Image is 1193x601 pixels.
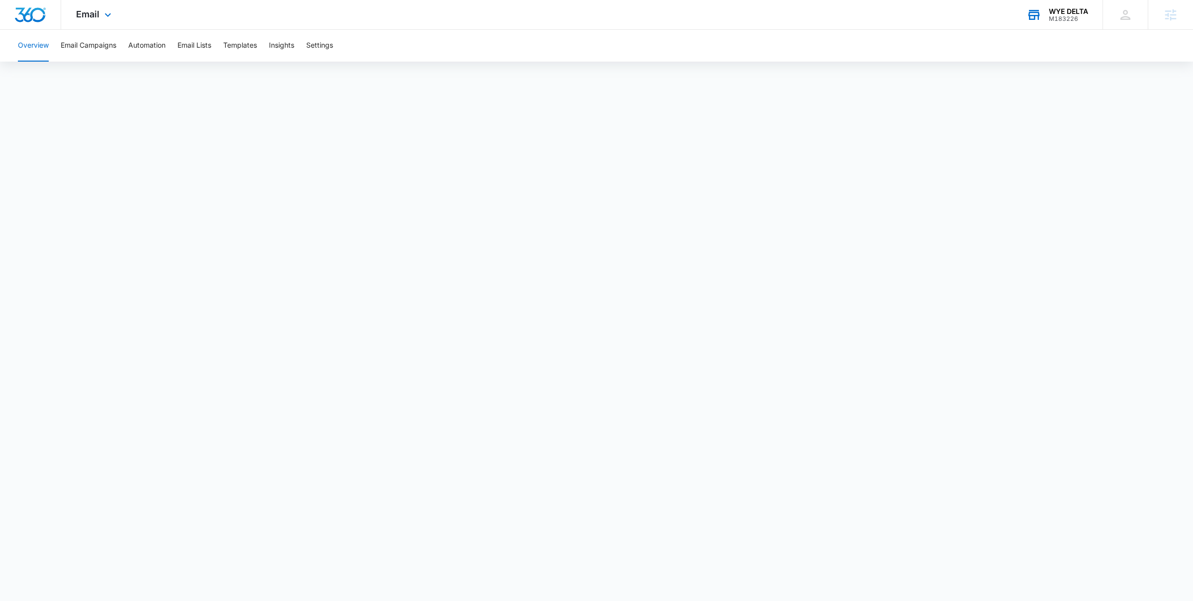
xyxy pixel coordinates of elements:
button: Automation [128,30,166,62]
div: account id [1049,15,1088,22]
div: account name [1049,7,1088,15]
button: Overview [18,30,49,62]
button: Templates [223,30,257,62]
button: Email Lists [177,30,211,62]
button: Settings [306,30,333,62]
button: Insights [269,30,294,62]
span: Email [76,9,99,19]
button: Email Campaigns [61,30,116,62]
